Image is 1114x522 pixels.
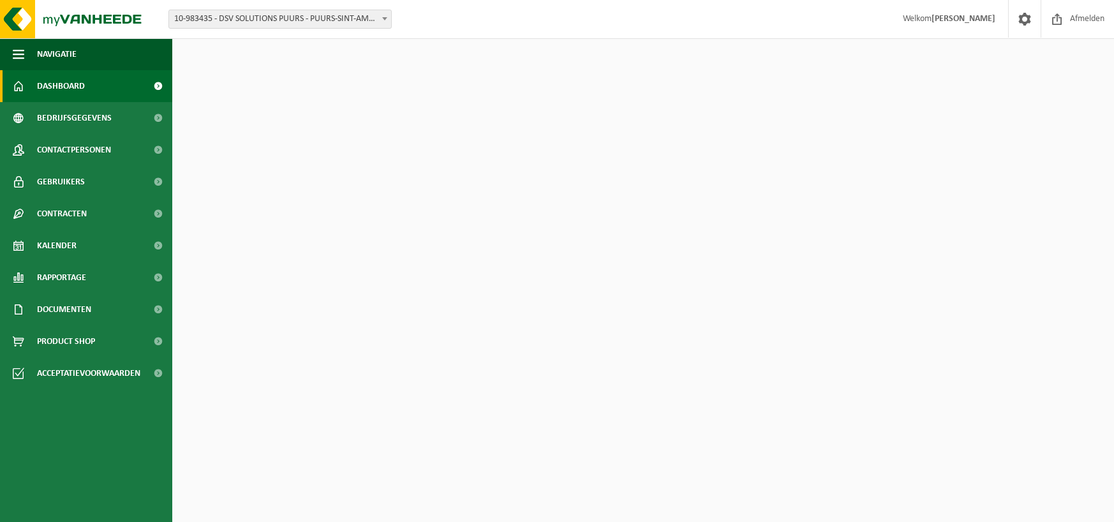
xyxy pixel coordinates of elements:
[37,294,91,325] span: Documenten
[169,10,391,28] span: 10-983435 - DSV SOLUTIONS PUURS - PUURS-SINT-AMANDS
[37,166,85,198] span: Gebruikers
[37,230,77,262] span: Kalender
[168,10,392,29] span: 10-983435 - DSV SOLUTIONS PUURS - PUURS-SINT-AMANDS
[37,262,86,294] span: Rapportage
[37,134,111,166] span: Contactpersonen
[37,102,112,134] span: Bedrijfsgegevens
[37,325,95,357] span: Product Shop
[37,70,85,102] span: Dashboard
[37,198,87,230] span: Contracten
[37,38,77,70] span: Navigatie
[932,14,995,24] strong: [PERSON_NAME]
[37,357,140,389] span: Acceptatievoorwaarden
